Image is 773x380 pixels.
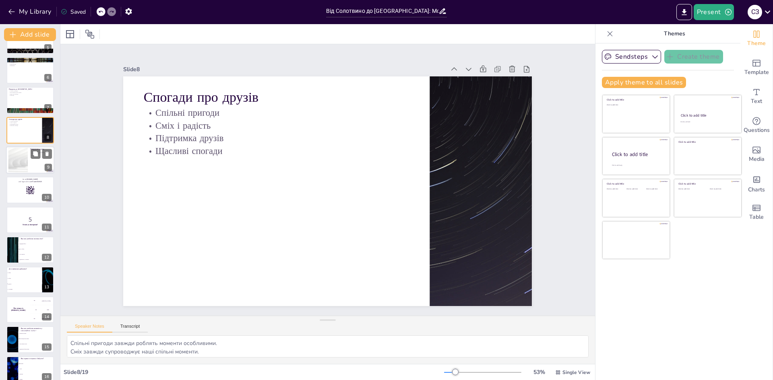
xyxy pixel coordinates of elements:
[6,146,54,174] div: 9
[6,87,54,113] div: 7
[42,194,52,201] div: 10
[31,149,40,158] button: Duplicate Slide
[44,44,52,51] div: 5
[744,68,769,77] span: Template
[20,349,54,349] span: Відпочинок біля вогнища
[4,28,56,41] button: Add slide
[602,50,661,64] button: Sendsteps
[20,244,54,244] span: Відвідини бабусі
[9,61,52,62] p: Термальні води
[112,324,148,333] button: Transcript
[30,148,52,150] p: Повернення додому
[748,185,765,194] span: Charts
[144,107,409,119] p: Спільні пригоди
[42,313,52,320] div: 14
[20,254,54,255] span: Час з дідусем
[20,249,54,250] span: Час у таборі
[20,259,54,260] span: Відпочинок у Солотвино
[626,188,645,190] div: Click to add text
[42,343,52,351] div: 15
[45,164,52,171] div: 9
[27,178,38,180] strong: [DOMAIN_NAME]
[6,5,55,18] button: My Library
[61,8,86,16] div: Saved
[740,24,773,53] div: Change the overall theme
[30,153,52,155] p: Спогади про літо
[21,238,52,240] p: Яка моя улюблена частина літа?
[42,149,52,158] button: Delete Slide
[144,145,409,158] p: Щасливі спогади
[85,29,95,39] span: Position
[9,268,40,270] p: Де я навчилася рибалити?
[67,324,112,333] button: Speaker Notes
[6,236,54,263] div: 12
[681,113,734,118] div: Click to add title
[740,111,773,140] div: Get real-time input from your audience
[23,224,38,226] strong: Готові до вікторини?
[64,368,444,376] div: Slide 8 / 19
[44,74,52,81] div: 6
[616,24,732,43] p: Themes
[30,150,52,152] p: Вдячність за літо
[740,140,773,169] div: Add images, graphics, shapes or video
[8,272,41,273] span: У бабусі
[9,215,52,224] p: 5
[30,152,52,153] p: Готовність до нових пригод
[694,4,734,20] button: Present
[30,154,52,156] p: Новий сезон
[9,125,40,126] p: Щасливі спогади
[612,151,663,158] div: Click to add title
[9,93,52,95] p: Відчуття свободи
[42,283,52,291] div: 13
[740,53,773,82] div: Add ready made slides
[64,28,76,41] div: Layout
[30,305,54,314] div: 200
[6,296,54,323] div: 14
[6,57,54,84] div: 6
[529,368,549,376] div: 53 %
[749,155,765,164] span: Media
[607,188,625,190] div: Click to add text
[748,4,762,20] button: С З
[6,177,54,203] div: 10
[751,97,762,106] span: Text
[30,314,54,323] div: 300
[144,119,409,132] p: Сміх і радість
[20,339,54,339] span: Велосипедні прогулянки
[747,39,766,48] span: Theme
[562,369,590,376] span: Single View
[740,198,773,227] div: Add a table
[9,118,40,121] p: Спогади про друзів
[748,5,762,19] div: С З
[20,344,54,345] span: Прогулянки в горах
[44,104,52,111] div: 7
[20,363,54,364] span: Вареники
[9,62,52,64] p: Природа
[9,178,52,181] p: Go to
[144,132,409,145] p: Підтримка друзів
[123,66,445,73] div: Slide 8
[612,164,663,166] div: Click to add body
[6,117,54,144] div: 8
[749,213,764,222] span: Table
[21,328,52,332] p: Яка моя улюблена активність у [GEOGRAPHIC_DATA]?
[607,104,664,106] div: Click to add text
[144,88,409,107] p: Спогади про друзів
[42,254,52,261] div: 12
[646,188,664,190] div: Click to add text
[9,120,40,122] p: Спільні пригоди
[30,296,54,305] div: 100
[607,182,664,185] div: Click to add title
[678,182,736,185] div: Click to add title
[740,169,773,198] div: Add charts and graphs
[67,335,589,357] textarea: Спільні пригоди завжди роблять моменти особливими. Сміх завжди супроводжує наші спільні моменти. ...
[602,77,686,88] button: Apply theme to all slides
[678,140,736,144] div: Click to add title
[9,64,52,65] p: Відновлення
[6,207,54,233] div: 11
[607,98,664,101] div: Click to add title
[6,267,54,293] div: 13
[678,188,704,190] div: Click to add text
